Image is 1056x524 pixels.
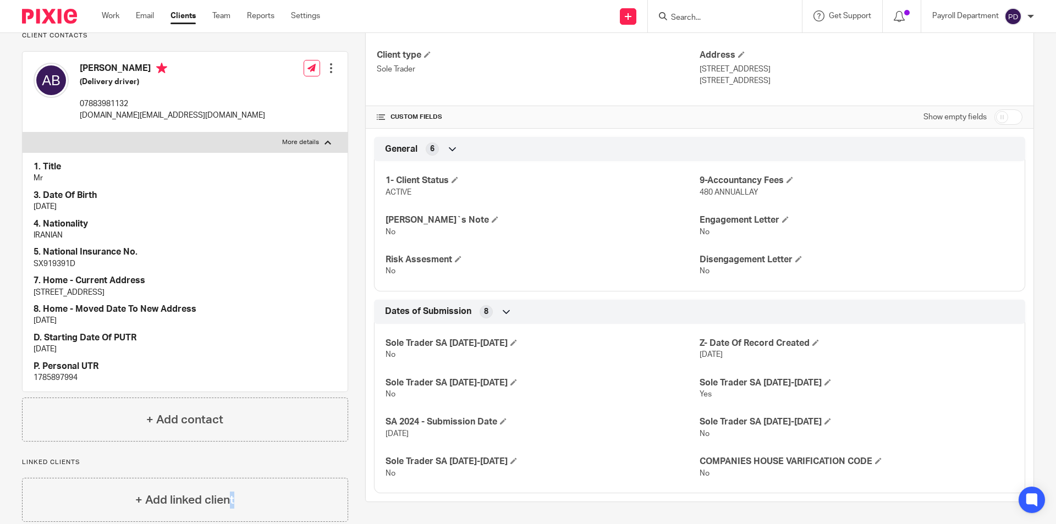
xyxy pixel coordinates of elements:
span: [DATE] [386,430,409,438]
a: Work [102,10,119,21]
h4: Disengagement Letter [700,254,1014,266]
h4: CUSTOM FIELDS [377,113,700,122]
img: Pixie [22,9,77,24]
p: Sole Trader [377,64,700,75]
p: Linked clients [22,458,348,467]
span: No [386,267,395,275]
span: No [386,351,395,358]
h4: + Add contact [146,411,223,428]
p: [DATE] [34,344,337,355]
h4: Sole Trader SA [DATE]-[DATE] [386,456,700,467]
span: No [386,228,395,236]
p: [DATE] [34,201,337,212]
h4: Sole Trader SA [DATE]-[DATE] [700,377,1014,389]
h4: [PERSON_NAME] [80,63,265,76]
span: No [700,267,710,275]
span: 480 ANNUALLAY [700,189,758,196]
span: No [386,390,395,398]
a: Team [212,10,230,21]
h4: Sole Trader SA [DATE]-[DATE] [700,416,1014,428]
input: Search [670,13,769,23]
p: SX919391D [34,258,337,269]
h4: [PERSON_NAME]`s Note [386,214,700,226]
h4: SA 2024 - Submission Date [386,416,700,428]
img: svg%3E [1004,8,1022,25]
p: 07883981132 [80,98,265,109]
p: [STREET_ADDRESS] [700,75,1022,86]
h4: 9-Accountancy Fees [700,175,1014,186]
span: 6 [430,144,435,155]
img: svg%3E [34,63,69,98]
p: [STREET_ADDRESS] [700,64,1022,75]
span: No [700,228,710,236]
p: IRANIAN [34,230,337,241]
span: No [700,470,710,477]
a: Reports [247,10,274,21]
h4: + Add linked client [135,492,234,509]
h4: Risk Assesment [386,254,700,266]
span: Yes [700,390,712,398]
p: Client contacts [22,31,348,40]
h4: COMPANIES HOUSE VARIFICATION CODE [700,456,1014,467]
i: Primary [156,63,167,74]
p: 1785897994 [34,372,337,383]
h4: 5. National Insurance No. [34,246,337,258]
h4: 1. Title [34,161,337,173]
h4: Sole Trader SA [DATE]-[DATE] [386,338,700,349]
h4: Client type [377,49,700,61]
h4: D. Starting Date Of PUTR [34,332,337,344]
h4: 8. Home - Moved Date To New Address [34,304,337,315]
h4: Engagement Letter [700,214,1014,226]
span: Get Support [829,12,871,20]
label: Show empty fields [923,112,987,123]
h4: Sole Trader SA [DATE]-[DATE] [386,377,700,389]
span: 8 [484,306,488,317]
p: [STREET_ADDRESS] [34,287,337,298]
p: [DOMAIN_NAME][EMAIL_ADDRESS][DOMAIN_NAME] [80,110,265,121]
p: More details [282,138,319,147]
span: ACTIVE [386,189,411,196]
p: [DATE] [34,315,337,326]
span: No [386,470,395,477]
h4: P. Personal UTR [34,361,337,372]
h4: 1- Client Status [386,175,700,186]
h4: 7. Home - Current Address [34,275,337,286]
h4: Address [700,49,1022,61]
h4: Z- Date Of Record Created [700,338,1014,349]
a: Clients [170,10,196,21]
span: [DATE] [700,351,723,358]
h4: 3. Date Of Birth [34,190,337,201]
a: Email [136,10,154,21]
span: No [700,430,710,438]
span: General [385,144,417,155]
h4: 4. Nationality [34,218,337,230]
h5: (Delivery driver) [80,76,265,87]
span: Dates of Submission [385,306,471,317]
a: Settings [291,10,320,21]
p: Mr [34,173,337,184]
p: Payroll Department [932,10,999,21]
